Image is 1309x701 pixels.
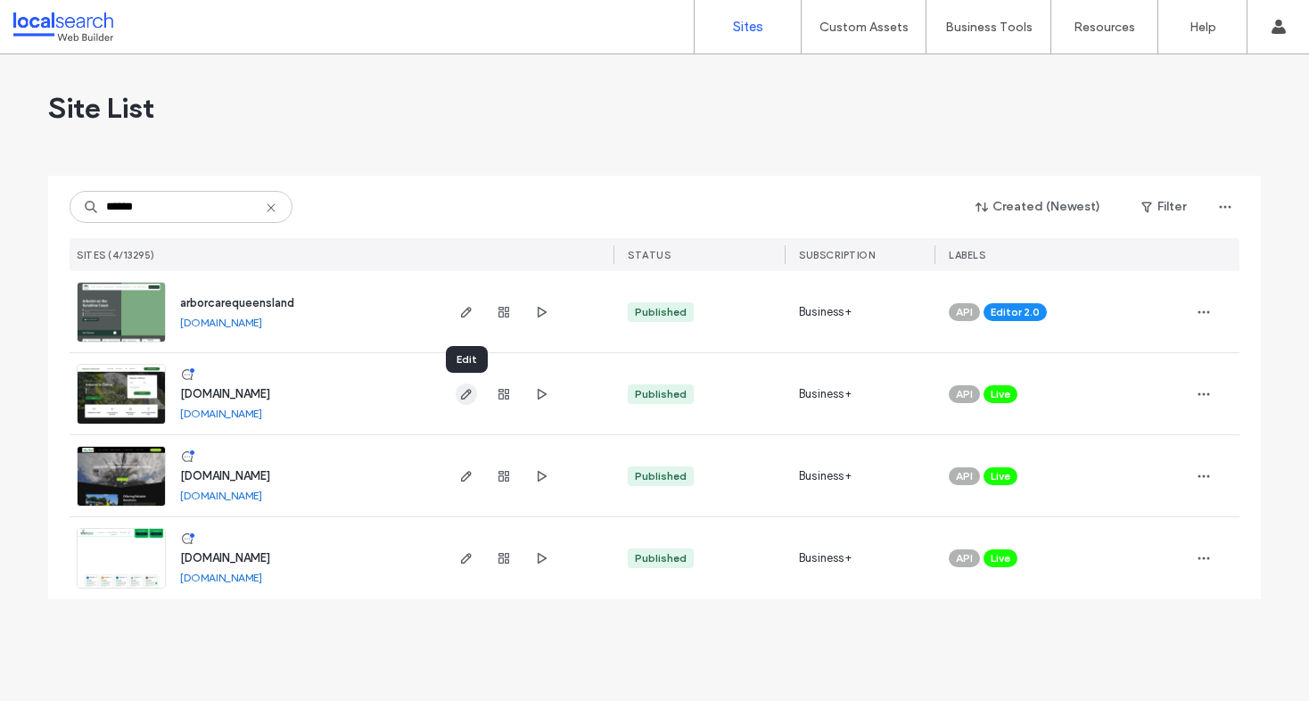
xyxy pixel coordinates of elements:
button: Filter [1124,193,1204,221]
span: API [956,386,973,402]
label: Custom Assets [819,20,909,35]
span: Editor 2.0 [991,304,1040,320]
span: Site List [48,90,154,126]
a: [DOMAIN_NAME] [180,489,262,502]
a: [DOMAIN_NAME] [180,407,262,420]
div: Published [635,468,687,484]
div: Published [635,386,687,402]
a: [DOMAIN_NAME] [180,469,270,482]
span: API [956,550,973,566]
span: Live [991,386,1010,402]
a: [DOMAIN_NAME] [180,551,270,565]
span: Business+ [799,467,852,485]
label: Help [1190,20,1216,35]
button: Created (Newest) [960,193,1116,221]
span: SUBSCRIPTION [799,249,875,261]
span: LABELS [949,249,985,261]
span: Business+ [799,303,852,321]
a: arborcarequeensland [180,296,294,309]
label: Business Tools [945,20,1033,35]
span: STATUS [628,249,671,261]
span: Business+ [799,385,852,403]
a: [DOMAIN_NAME] [180,387,270,400]
span: Live [991,468,1010,484]
a: [DOMAIN_NAME] [180,571,262,584]
span: SITES (4/13295) [77,249,155,261]
span: API [956,468,973,484]
span: Help [41,12,78,29]
span: Business+ [799,549,852,567]
label: Sites [733,19,763,35]
div: Published [635,550,687,566]
span: Live [991,550,1010,566]
div: Edit [446,346,488,373]
div: Published [635,304,687,320]
label: Resources [1074,20,1135,35]
span: API [956,304,973,320]
a: [DOMAIN_NAME] [180,316,262,329]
